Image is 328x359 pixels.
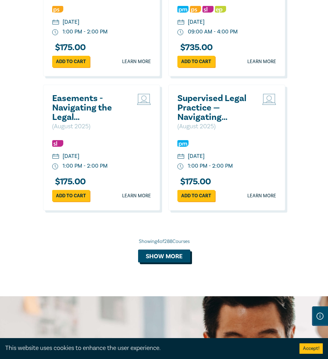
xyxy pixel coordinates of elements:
[247,192,276,199] a: Learn more
[52,163,58,170] img: watch
[177,154,184,160] img: calendar
[52,190,90,201] a: Add to cart
[43,238,285,245] div: Showing 4 of 288 Courses
[177,140,189,147] img: Practice Management & Business Skills
[63,18,79,26] div: [DATE]
[137,94,151,105] img: Live Stream
[52,20,59,26] img: calendar
[188,162,233,170] div: 1:00 PM - 2:00 PM
[52,56,90,67] a: Add to cart
[177,177,211,186] h3: $ 175.00
[177,56,215,67] a: Add to cart
[177,6,189,13] img: Practice Management & Business Skills
[138,250,190,263] button: Show more
[262,94,276,105] img: Live Stream
[177,122,252,131] p: ( August 2025 )
[52,6,63,13] img: Professional Skills
[188,28,238,36] div: 09:00 AM - 4:00 PM
[202,6,214,13] img: Substantive Law
[188,18,205,26] div: [DATE]
[52,29,58,36] img: watch
[52,43,86,52] h3: $ 175.00
[177,43,213,52] h3: $ 735.00
[63,162,107,170] div: 1:00 PM - 2:00 PM
[63,28,107,36] div: 1:00 PM - 2:00 PM
[188,152,205,160] div: [DATE]
[52,140,63,147] img: Substantive Law
[177,29,184,36] img: watch
[122,192,151,199] a: Learn more
[122,58,151,65] a: Learn more
[52,154,59,160] img: calendar
[299,343,323,354] button: Accept cookies
[247,58,276,65] a: Learn more
[177,163,184,170] img: watch
[63,152,79,160] div: [DATE]
[177,20,184,26] img: calendar
[177,190,215,201] a: Add to cart
[52,177,86,186] h3: $ 175.00
[177,94,252,122] a: Supervised Legal Practice — Navigating Obligations and Risks
[317,313,323,320] img: Information Icon
[52,122,127,131] p: ( August 2025 )
[215,6,226,13] img: Ethics & Professional Responsibility
[190,6,201,13] img: Professional Skills
[52,94,127,122] a: Easements - Navigating the Legal Complexities
[5,344,289,353] div: This website uses cookies to enhance the user experience.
